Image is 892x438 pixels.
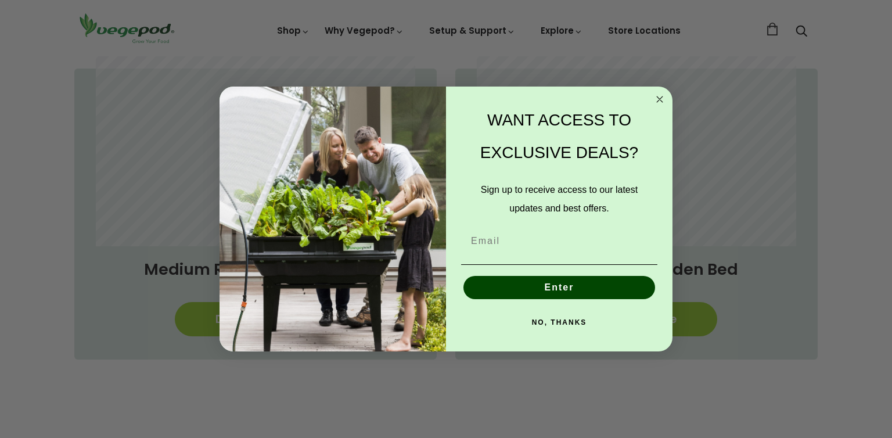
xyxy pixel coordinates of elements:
[461,311,657,334] button: NO, THANKS
[220,87,446,352] img: e9d03583-1bb1-490f-ad29-36751b3212ff.jpeg
[653,92,667,106] button: Close dialog
[481,185,638,213] span: Sign up to receive access to our latest updates and best offers.
[463,276,655,299] button: Enter
[480,111,638,161] span: WANT ACCESS TO EXCLUSIVE DEALS?
[461,264,657,265] img: underline
[461,229,657,253] input: Email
